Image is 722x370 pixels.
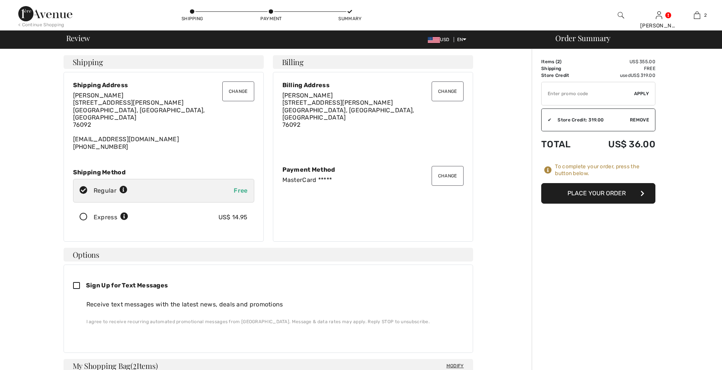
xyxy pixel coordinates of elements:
span: Shipping [73,58,103,66]
td: US$ 36.00 [585,131,655,157]
span: USD [428,37,452,42]
span: US$ 319.00 [631,73,655,78]
img: US Dollar [428,37,440,43]
span: [STREET_ADDRESS][PERSON_NAME] [GEOGRAPHIC_DATA], [GEOGRAPHIC_DATA], [GEOGRAPHIC_DATA] 76092 [282,99,414,128]
button: Change [222,81,254,101]
span: Review [66,34,90,42]
div: US$ 14.95 [218,213,248,222]
button: Change [432,166,464,186]
span: Sign Up for Text Messages [86,282,168,289]
td: US$ 355.00 [585,58,655,65]
div: [EMAIL_ADDRESS][DOMAIN_NAME] [PHONE_NUMBER] [73,92,254,150]
span: EN [457,37,467,42]
div: Store Credit: 319.00 [551,116,630,123]
div: To complete your order, press the button below. [555,163,655,177]
td: used [585,72,655,79]
input: Promo code [542,82,634,105]
span: Billing [282,58,304,66]
a: Sign In [656,11,662,19]
span: Modify [446,362,464,370]
button: Place Your Order [541,183,655,204]
span: [PERSON_NAME] [73,92,124,99]
div: Regular [94,186,128,195]
div: Payment Method [282,166,464,173]
div: Shipping Method [73,169,254,176]
span: Free [234,187,247,194]
span: 2 [557,59,560,64]
div: < Continue Shopping [18,21,64,28]
div: Express [94,213,128,222]
img: search the website [618,11,624,20]
img: My Bag [694,11,700,20]
img: 1ère Avenue [18,6,72,21]
div: Billing Address [282,81,464,89]
span: Remove [630,116,649,123]
button: Change [432,81,464,101]
td: Shipping [541,65,585,72]
div: Payment [260,15,282,22]
div: Order Summary [546,34,717,42]
td: Store Credit [541,72,585,79]
span: Apply [634,90,649,97]
div: Shipping Address [73,81,254,89]
td: Items ( ) [541,58,585,65]
span: 2 [133,360,137,370]
a: 2 [678,11,716,20]
div: ✔ [542,116,551,123]
td: Total [541,131,585,157]
h4: Options [64,248,473,262]
div: Receive text messages with the latest news, deals and promotions [86,300,457,309]
div: Summary [338,15,361,22]
span: [STREET_ADDRESS][PERSON_NAME] [GEOGRAPHIC_DATA], [GEOGRAPHIC_DATA], [GEOGRAPHIC_DATA] 76092 [73,99,205,128]
td: Free [585,65,655,72]
img: My Info [656,11,662,20]
div: I agree to receive recurring automated promotional messages from [GEOGRAPHIC_DATA]. Message & dat... [86,318,457,325]
span: [PERSON_NAME] [282,92,333,99]
span: 2 [704,12,707,19]
div: [PERSON_NAME] [640,22,677,30]
div: Shipping [181,15,204,22]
